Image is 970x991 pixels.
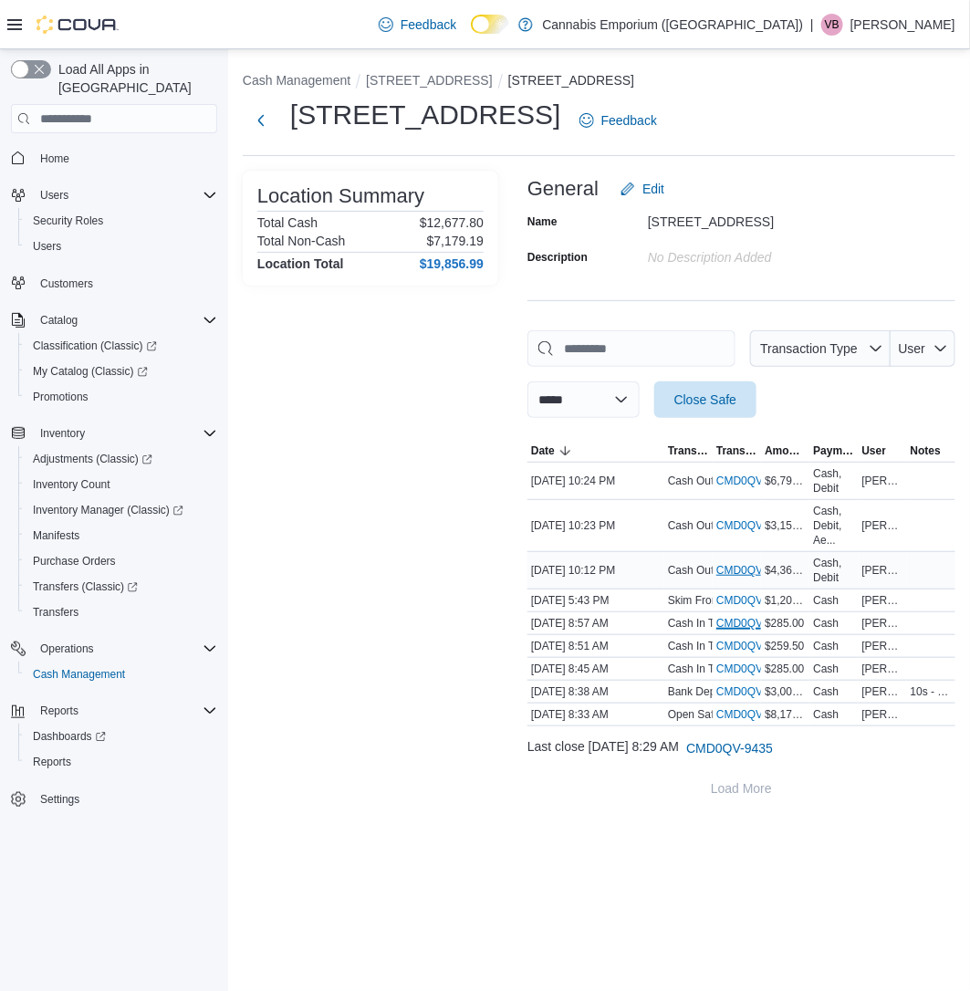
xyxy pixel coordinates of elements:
button: Reports [4,698,224,724]
div: [DATE] 10:12 PM [527,559,664,581]
a: CMD0QV-9441External link [716,593,805,608]
button: Transaction Type [664,440,713,462]
div: [DATE] 10:23 PM [527,515,664,537]
a: Users [26,235,68,257]
span: $285.00 [765,662,804,676]
button: Inventory [4,421,224,446]
span: User [899,341,926,356]
span: Inventory [40,426,85,441]
nav: An example of EuiBreadcrumbs [243,71,955,93]
span: VB [825,14,840,36]
span: Security Roles [26,210,217,232]
span: Feedback [601,111,657,130]
span: Customers [33,272,217,295]
h1: [STREET_ADDRESS] [290,97,561,133]
span: Feedback [401,16,456,34]
p: Cash In To Drawer (Cash Drawer 4) [668,616,842,631]
a: Transfers (Classic) [26,576,145,598]
div: [DATE] 8:57 AM [527,612,664,634]
span: $285.00 [765,616,804,631]
span: Notes [911,443,941,458]
span: Transfers [33,605,78,620]
span: Reports [33,700,217,722]
div: Last close [DATE] 8:29 AM [527,730,955,767]
a: Dashboards [26,725,113,747]
div: Victoria Buono [821,14,843,36]
span: Operations [33,638,217,660]
span: Classification (Classic) [26,335,217,357]
a: Classification (Classic) [18,333,224,359]
span: Cash Management [26,663,217,685]
button: Reports [33,700,86,722]
div: Cash, Debit, Ae... [813,504,854,548]
button: Edit [613,171,672,207]
a: Adjustments (Classic) [18,446,224,472]
p: Cash Out From Drawer (Cash Drawer 1) [668,563,864,578]
span: $6,790.38 [765,474,806,488]
button: Settings [4,786,224,812]
a: CMD0QV-9440External link [716,616,805,631]
input: Dark Mode [471,15,509,34]
button: Purchase Orders [18,548,224,574]
img: Cova [37,16,119,34]
h4: Location Total [257,256,344,271]
button: Load More [527,770,955,807]
div: No Description added [648,243,892,265]
span: Transaction # [716,443,757,458]
span: User [862,443,887,458]
p: Bank Deposit [668,684,733,699]
a: Transfers [26,601,86,623]
div: [STREET_ADDRESS] [648,207,892,229]
span: [PERSON_NAME] [862,707,903,722]
span: $3,000.00 [765,684,806,699]
div: Cash [813,662,839,676]
span: Settings [40,792,79,807]
span: Classification (Classic) [33,339,157,353]
a: Feedback [371,6,464,43]
button: Customers [4,270,224,297]
span: Inventory Manager (Classic) [33,503,183,517]
label: Name [527,214,558,229]
span: Cash Management [33,667,125,682]
label: Description [527,250,588,265]
div: Cash [813,639,839,653]
button: Transaction # [713,440,761,462]
a: Reports [26,751,78,773]
a: My Catalog (Classic) [18,359,224,384]
span: Transaction Type [668,443,709,458]
button: Cash Management [18,662,224,687]
span: Customers [40,276,93,291]
span: Inventory Count [26,474,217,495]
button: Cash Management [243,73,350,88]
a: Dashboards [18,724,224,749]
div: [DATE] 8:33 AM [527,704,664,725]
button: Catalog [33,309,85,331]
button: Next [243,102,279,139]
a: Settings [33,788,87,810]
span: Transfers (Classic) [33,579,138,594]
input: This is a search bar. As you type, the results lower in the page will automatically filter. [527,330,735,367]
p: Cannabis Emporium ([GEOGRAPHIC_DATA]) [542,14,803,36]
span: Inventory Manager (Classic) [26,499,217,521]
div: [DATE] 8:45 AM [527,658,664,680]
div: Cash [813,684,839,699]
span: $3,153.19 [765,518,806,533]
span: Users [33,239,61,254]
span: Reports [40,704,78,718]
span: Promotions [33,390,89,404]
div: [DATE] 8:38 AM [527,681,664,703]
p: Cash Out From Drawer (Cash Drawer 4) [668,474,864,488]
a: CMD0QV-9444External link [716,474,805,488]
button: Payment Methods [809,440,858,462]
div: Cash, Debit [813,556,854,585]
button: User [859,440,907,462]
span: Dashboards [26,725,217,747]
button: [STREET_ADDRESS] [366,73,492,88]
span: Dark Mode [471,34,472,35]
a: CMD0QV-9439External link [716,639,805,653]
a: CMD0QV-9442External link [716,563,805,578]
span: Dashboards [33,729,106,744]
span: CMD0QV-9435 [686,739,773,757]
span: [PERSON_NAME] [862,616,903,631]
a: Security Roles [26,210,110,232]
